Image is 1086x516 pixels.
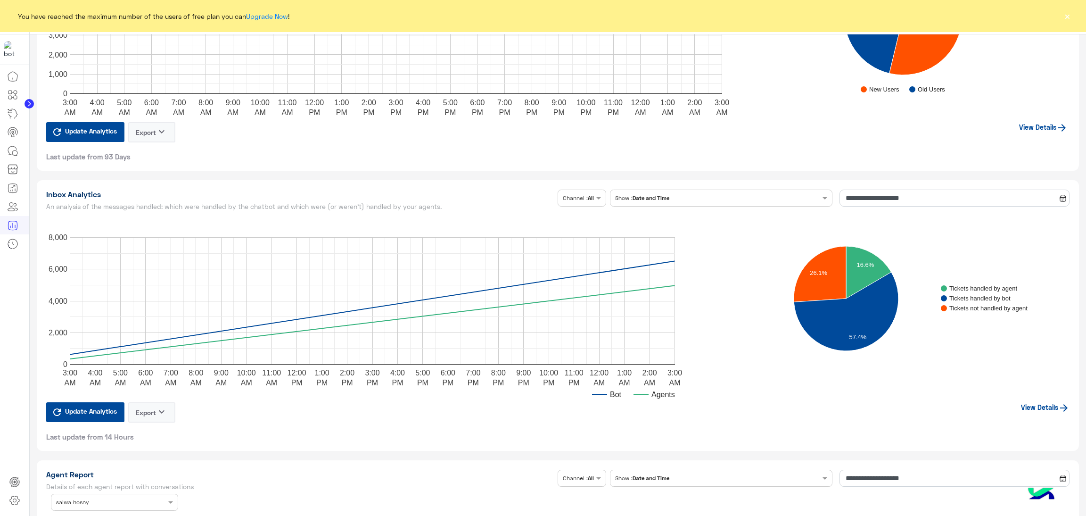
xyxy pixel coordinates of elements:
text: PM [580,108,592,117]
text: AM [593,379,605,387]
text: 2:00 [687,99,702,107]
text: AM [644,379,655,387]
text: 9:00 [516,369,531,377]
h1: Agent Report [46,470,554,479]
text: 0 [63,90,67,98]
text: 16.6% [857,261,874,268]
text: 5:00 [113,369,127,377]
text: 9:00 [225,99,240,107]
text: AM [89,379,100,387]
text: 3:00 [62,99,77,107]
text: AM [634,108,646,117]
text: 8:00 [524,99,539,107]
text: 4:00 [90,99,104,107]
text: 1:00 [660,99,675,107]
text: PM [392,379,403,387]
text: 8:00 [198,99,213,107]
text: 57.4% [849,333,867,341]
text: AM [716,108,727,117]
text: AM [618,379,630,387]
text: 11:00 [564,369,583,377]
text: AM [91,108,103,117]
text: PM [363,108,374,117]
svg: A chart. [46,214,736,402]
text: 12:00 [631,99,650,107]
text: 26.1% [810,269,827,276]
span: Last update from 93 Days [46,152,131,161]
text: 8:00 [491,369,505,377]
text: AM [266,379,277,387]
text: AM [165,379,176,387]
text: PM [341,379,353,387]
button: Update Analytics [46,122,124,142]
text: 1,000 [48,70,67,78]
text: 1:00 [334,99,349,107]
text: 6:00 [440,369,455,377]
h5: An analysis of the messages handled: which were handled by the chatbot and which were (or weren’t... [46,203,554,210]
text: AM [254,108,265,117]
span: Update Analytics [63,405,119,417]
text: PM [442,379,453,387]
text: AM [227,108,239,117]
a: View Details [1018,121,1070,133]
span: Update Analytics [63,125,119,137]
button: Update Analytics [46,402,124,422]
text: 3:00 [667,369,682,377]
div: A chart. [738,214,1059,383]
text: 4,000 [48,297,67,305]
text: PM [608,108,619,117]
text: 11:00 [603,99,622,107]
text: 7:00 [163,369,178,377]
text: 0 [63,360,67,368]
text: PM [316,379,328,387]
text: PM [367,379,378,387]
span: You have reached the maximum number of the users of free plan you can ! [18,11,289,21]
text: AM [215,379,227,387]
text: 3:00 [388,99,403,107]
text: PM [291,379,302,387]
text: 6:00 [470,99,485,107]
text: 7:00 [466,369,480,377]
text: 5:00 [117,99,132,107]
text: PM [417,108,428,117]
text: 2,000 [48,329,67,337]
text: AM [689,108,700,117]
text: PM [444,108,456,117]
text: PM [568,379,579,387]
text: 11:00 [262,369,281,377]
a: Upgrade Now [246,12,288,20]
text: 2:00 [642,369,657,377]
h1: Inbox Analytics [46,190,554,199]
text: Agents [651,391,675,399]
i: keyboard_arrow_down [156,126,167,137]
text: AM [64,379,75,387]
text: 12:00 [590,369,609,377]
text: 6,000 [48,265,67,273]
text: 5:00 [443,99,457,107]
text: New Users [869,86,899,93]
text: 9:00 [214,369,228,377]
text: PM [390,108,402,117]
text: 5:00 [415,369,430,377]
text: 3:00 [365,369,379,377]
text: 10:00 [250,99,269,107]
text: AM [190,379,201,387]
button: × [1062,11,1072,21]
text: 4:00 [88,369,102,377]
text: PM [309,108,320,117]
text: PM [518,379,529,387]
text: Old Users [918,86,945,93]
text: AM [200,108,211,117]
text: PM [493,379,504,387]
text: AM [281,108,293,117]
text: PM [336,108,347,117]
text: AM [115,379,126,387]
text: 8,000 [48,233,67,241]
text: 6:00 [138,369,153,377]
text: AM [146,108,157,117]
text: AM [240,379,252,387]
text: AM [662,108,673,117]
text: 12:00 [287,369,306,377]
text: 6:00 [144,99,158,107]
